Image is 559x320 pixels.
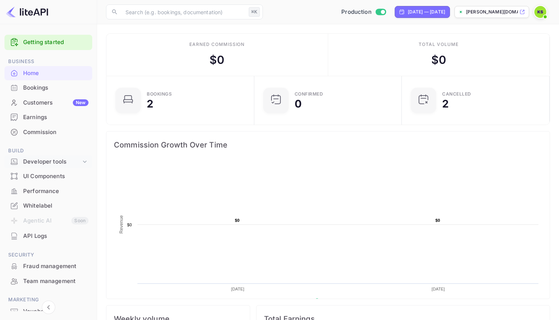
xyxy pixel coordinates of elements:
div: Developer tools [4,155,92,168]
input: Search (e.g. bookings, documentation) [121,4,246,19]
text: $0 [127,223,132,227]
div: Home [23,69,88,78]
div: Team management [23,277,88,286]
div: $ 0 [431,52,446,68]
div: Bookings [147,92,172,96]
div: Earnings [4,110,92,125]
text: Revenue [119,215,124,233]
span: Production [341,8,372,16]
span: Commission Growth Over Time [114,139,542,151]
text: [DATE] [231,287,245,291]
div: UI Components [4,169,92,184]
div: Fraud management [4,259,92,274]
a: Vouchers [4,304,92,318]
div: UI Components [23,172,88,181]
div: Commission [23,128,88,137]
div: Switch to Sandbox mode [338,8,389,16]
a: Home [4,66,92,80]
span: Build [4,147,92,155]
img: Kenneth Sum [534,6,546,18]
div: Whitelabel [23,202,88,210]
div: Earned commission [189,41,245,48]
div: CustomersNew [4,96,92,110]
div: API Logs [23,232,88,240]
div: Commission [4,125,92,140]
span: Security [4,251,92,259]
div: ⌘K [249,7,260,17]
div: 2 [147,99,153,109]
a: UI Components [4,169,92,183]
p: [PERSON_NAME][DOMAIN_NAME]... [466,9,518,15]
div: Performance [4,184,92,199]
div: Home [4,66,92,81]
div: Confirmed [295,92,323,96]
div: Developer tools [23,158,81,166]
div: Earnings [23,113,88,122]
div: New [73,99,88,106]
div: $ 0 [209,52,224,68]
div: Click to change the date range period [395,6,450,18]
div: 0 [295,99,302,109]
div: Performance [23,187,88,196]
button: Collapse navigation [42,301,55,314]
a: Performance [4,184,92,198]
a: Fraud management [4,259,92,273]
div: Bookings [23,84,88,92]
div: Fraud management [23,262,88,271]
a: Bookings [4,81,92,94]
text: Revenue [322,298,341,304]
a: Getting started [23,38,88,47]
div: Bookings [4,81,92,95]
div: Getting started [4,35,92,50]
div: Whitelabel [4,199,92,213]
a: CustomersNew [4,96,92,109]
text: $0 [435,218,440,223]
div: Customers [23,99,88,107]
a: Commission [4,125,92,139]
img: LiteAPI logo [6,6,48,18]
div: CANCELLED [442,92,471,96]
div: [DATE] — [DATE] [408,9,445,15]
span: Business [4,58,92,66]
a: Whitelabel [4,199,92,212]
span: Marketing [4,296,92,304]
div: Vouchers [23,307,88,316]
text: [DATE] [432,287,445,291]
a: Team management [4,274,92,288]
div: Total volume [419,41,459,48]
a: Earnings [4,110,92,124]
a: API Logs [4,229,92,243]
div: 2 [442,99,449,109]
text: $0 [235,218,240,223]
